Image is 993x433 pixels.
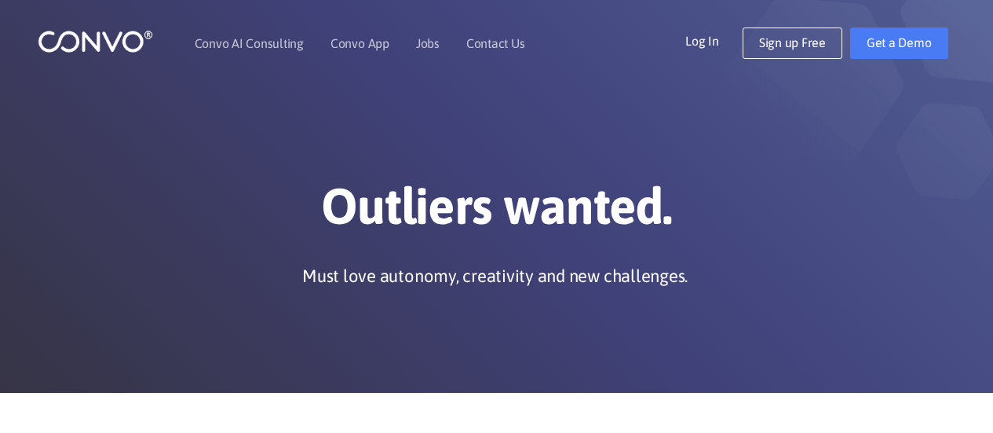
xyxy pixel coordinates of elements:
a: Jobs [416,37,440,50]
p: Must love autonomy, creativity and new challenges. [302,264,688,288]
a: Contact Us [466,37,525,50]
h1: Outliers wanted. [61,176,933,248]
a: Get a Demo [850,28,948,59]
a: Convo App [330,37,389,50]
a: Convo AI Consulting [195,37,304,50]
a: Sign up Free [743,28,842,59]
img: logo_1.png [38,29,153,53]
a: Log In [685,28,743,53]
